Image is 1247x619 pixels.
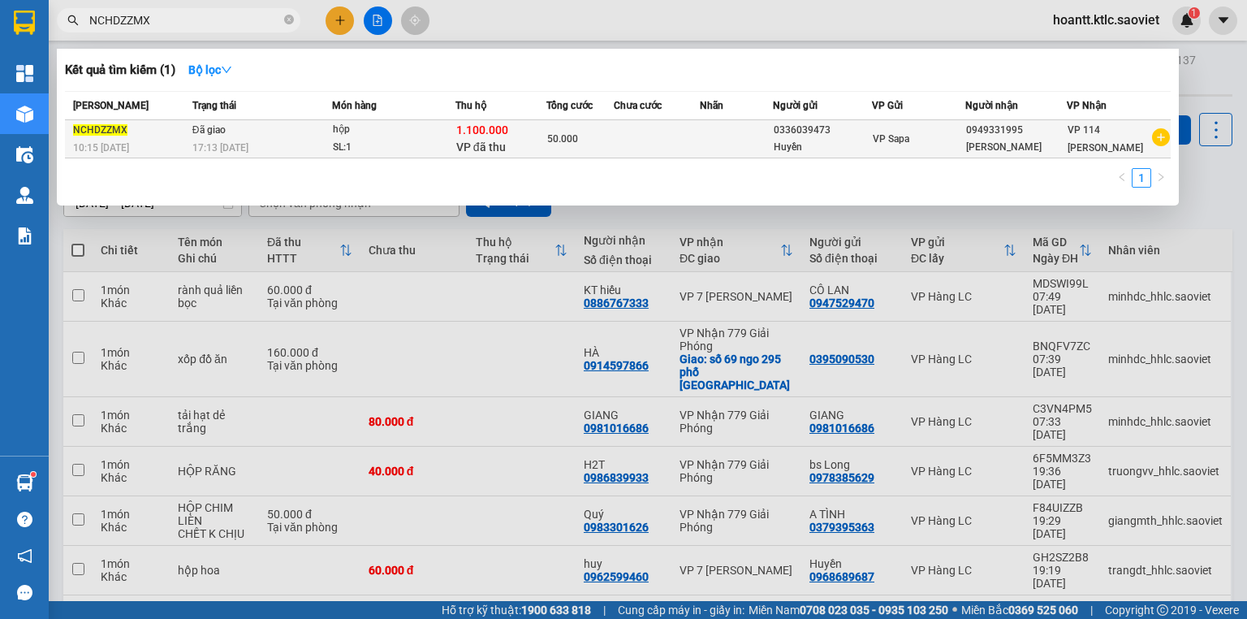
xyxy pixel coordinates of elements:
span: plus-circle [1152,128,1170,146]
span: left [1117,172,1127,182]
span: close-circle [284,13,294,28]
span: Trạng thái [192,100,236,111]
span: close-circle [284,15,294,24]
button: left [1112,168,1132,188]
img: solution-icon [16,227,33,245]
div: 0336039473 [774,122,871,139]
div: 0949331995 [966,122,1066,139]
span: VP Gửi [872,100,903,111]
span: Người nhận [965,100,1018,111]
span: Đã giao [192,124,226,136]
span: notification [17,548,32,564]
span: VP Sapa [873,133,909,145]
span: Món hàng [332,100,377,111]
span: 1.100.000 [456,123,508,136]
span: Thu hộ [455,100,486,111]
img: dashboard-icon [16,65,33,82]
img: warehouse-icon [16,106,33,123]
span: VP Nhận [1067,100,1107,111]
span: right [1156,172,1166,182]
span: Tổng cước [546,100,593,111]
span: VP đã thu [456,141,506,154]
h3: Kết quả tìm kiếm ( 1 ) [65,62,175,79]
span: [PERSON_NAME] [73,100,149,111]
img: warehouse-icon [16,146,33,163]
span: NCHDZZMX [73,124,127,136]
div: Huyền [774,139,871,156]
button: right [1151,168,1171,188]
sup: 1 [31,472,36,477]
input: Tìm tên, số ĐT hoặc mã đơn [89,11,281,29]
div: hộp [333,121,455,139]
img: warehouse-icon [16,187,33,204]
div: SL: 1 [333,139,455,157]
span: message [17,585,32,600]
div: [PERSON_NAME] [966,139,1066,156]
span: Chưa cước [614,100,662,111]
img: warehouse-icon [16,474,33,491]
li: Previous Page [1112,168,1132,188]
a: 1 [1133,169,1150,187]
span: Nhãn [700,100,723,111]
span: VP 114 [PERSON_NAME] [1068,124,1143,154]
span: 50.000 [547,133,578,145]
span: 10:15 [DATE] [73,142,129,154]
span: down [221,64,232,76]
span: Người gửi [773,100,818,111]
span: question-circle [17,512,32,527]
span: search [67,15,79,26]
li: 1 [1132,168,1151,188]
span: 17:13 [DATE] [192,142,248,154]
button: Bộ lọcdown [175,57,245,83]
li: Next Page [1151,168,1171,188]
strong: Bộ lọc [188,63,232,76]
img: logo-vxr [14,11,35,35]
